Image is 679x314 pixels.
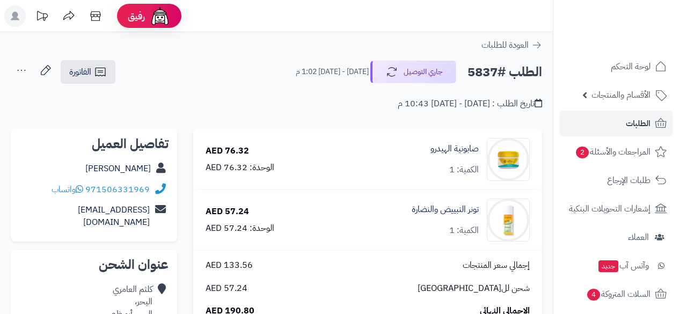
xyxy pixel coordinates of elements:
[628,230,649,245] span: العملاء
[296,67,369,77] small: [DATE] - [DATE] 1:02 م
[598,260,618,272] span: جديد
[412,203,479,216] a: تونر التبييض والنضارة
[592,87,651,103] span: الأقسام والمنتجات
[128,10,145,23] span: رفيق
[206,282,247,295] span: 57.24 AED
[569,201,651,216] span: إشعارات التحويلات البنكية
[149,5,171,27] img: ai-face.png
[449,224,479,237] div: الكمية: 1
[418,282,530,295] span: شحن لل[GEOGRAPHIC_DATA]
[206,206,249,218] div: 57.24 AED
[468,61,542,83] h2: الطلب #5837
[206,162,274,174] div: الوحدة: 76.32 AED
[206,145,249,157] div: 76.32 AED
[430,143,479,155] a: صابونية الهيدرو
[560,111,673,136] a: الطلبات
[560,167,673,193] a: طلبات الإرجاع
[398,98,542,110] div: تاريخ الطلب : [DATE] - [DATE] 10:43 م
[28,5,55,30] a: تحديثات المنصة
[576,147,589,158] span: 2
[560,196,673,222] a: إشعارات التحويلات البنكية
[560,281,673,307] a: السلات المتروكة4
[206,259,253,272] span: 133.56 AED
[487,199,529,242] img: 1739577595-cm51khrme0n1z01klhcir4seo_WHITING_TONER-01-90x90.jpg
[586,287,651,302] span: السلات المتروكة
[597,258,649,273] span: وآتس آب
[52,183,83,196] a: واتساب
[85,162,151,175] a: [PERSON_NAME]
[487,138,529,181] img: 1739577078-cm5o6oxsw00cn01n35fki020r_HUDRO_SOUP_w-90x90.png
[19,258,169,271] h2: عنوان الشحن
[69,65,91,78] span: الفاتورة
[85,183,150,196] a: 971506331969
[61,60,115,84] a: الفاتورة
[560,139,673,165] a: المراجعات والأسئلة2
[370,61,456,83] button: جاري التوصيل
[560,253,673,279] a: وآتس آبجديد
[560,54,673,79] a: لوحة التحكم
[78,203,150,229] a: [EMAIL_ADDRESS][DOMAIN_NAME]
[575,144,651,159] span: المراجعات والأسئلة
[587,289,600,301] span: 4
[607,173,651,188] span: طلبات الإرجاع
[449,164,479,176] div: الكمية: 1
[463,259,530,272] span: إجمالي سعر المنتجات
[481,39,542,52] a: العودة للطلبات
[481,39,529,52] span: العودة للطلبات
[626,116,651,131] span: الطلبات
[206,222,274,235] div: الوحدة: 57.24 AED
[611,59,651,74] span: لوحة التحكم
[19,137,169,150] h2: تفاصيل العميل
[560,224,673,250] a: العملاء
